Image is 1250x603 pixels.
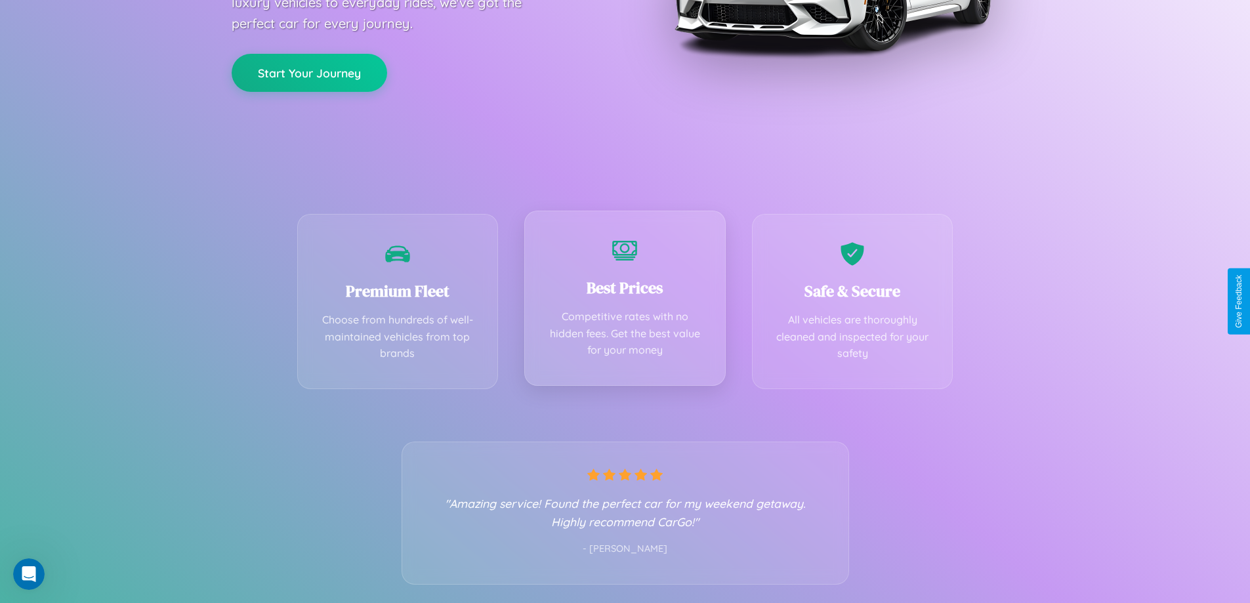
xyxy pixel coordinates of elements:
button: Start Your Journey [232,54,387,92]
h3: Best Prices [545,277,705,299]
p: "Amazing service! Found the perfect car for my weekend getaway. Highly recommend CarGo!" [428,494,822,531]
p: - [PERSON_NAME] [428,541,822,558]
p: Choose from hundreds of well-maintained vehicles from top brands [318,312,478,362]
div: Give Feedback [1234,275,1243,328]
p: Competitive rates with no hidden fees. Get the best value for your money [545,308,705,359]
iframe: Intercom live chat [13,558,45,590]
h3: Premium Fleet [318,280,478,302]
p: All vehicles are thoroughly cleaned and inspected for your safety [772,312,933,362]
h3: Safe & Secure [772,280,933,302]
